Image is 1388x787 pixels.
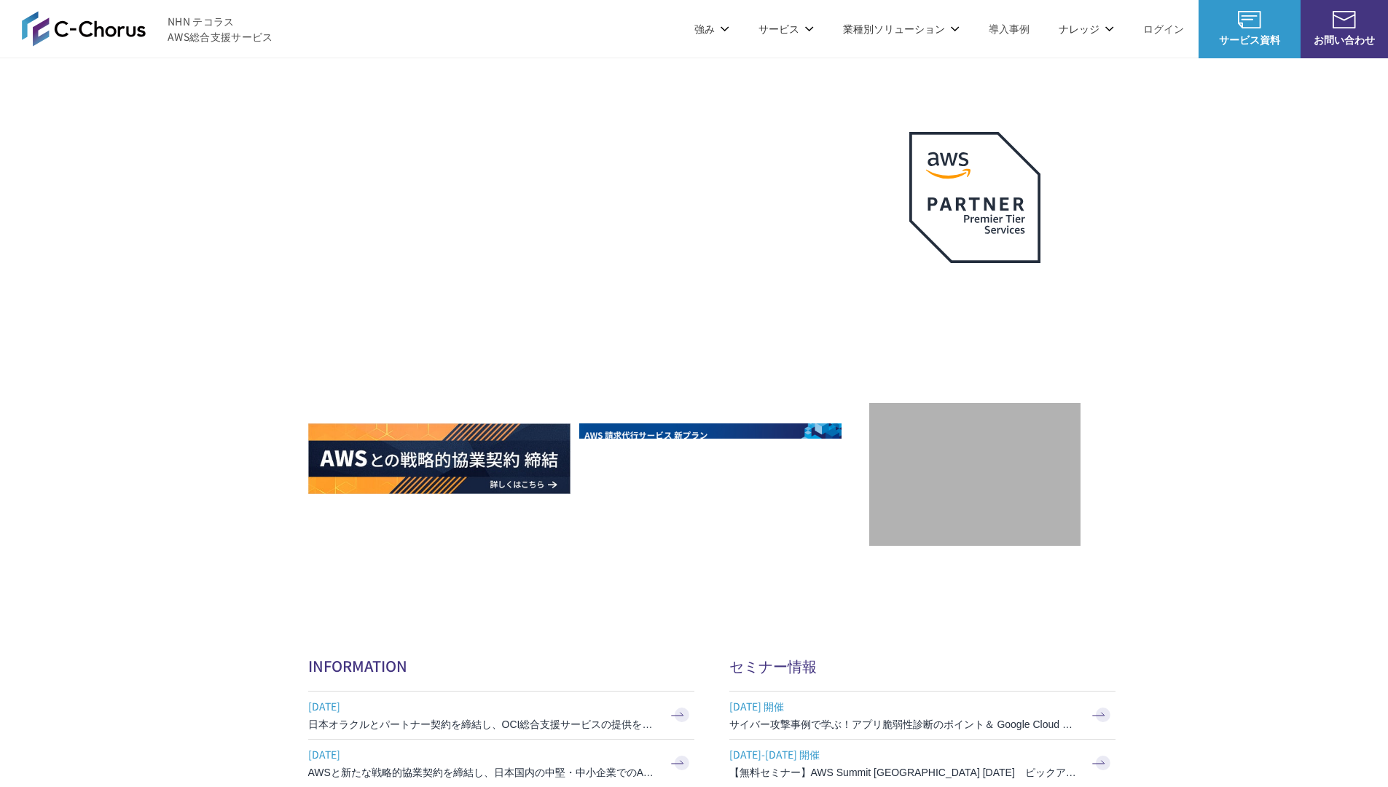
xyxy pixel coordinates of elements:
span: NHN テコラス AWS総合支援サービス [168,14,273,44]
img: AWSとの戦略的協業契約 締結 [308,423,571,494]
em: AWS [958,281,991,302]
img: 契約件数 [898,425,1051,531]
span: [DATE] 開催 [729,695,1079,717]
a: AWS総合支援サービス C-Chorus NHN テコラスAWS総合支援サービス [22,11,273,46]
p: 強み [694,21,729,36]
img: AWS請求代行サービス 統合管理プラン [579,423,842,494]
a: ログイン [1143,21,1184,36]
h3: 日本オラクルとパートナー契約を締結し、OCI総合支援サービスの提供を開始 [308,717,658,732]
a: 導入事例 [989,21,1030,36]
img: AWS総合支援サービス C-Chorus [22,11,146,46]
p: ナレッジ [1059,21,1114,36]
h3: 【無料セミナー】AWS Summit [GEOGRAPHIC_DATA] [DATE] ピックアップセッション [729,765,1079,780]
img: お問い合わせ [1333,11,1356,28]
h3: サイバー攻撃事例で学ぶ！アプリ脆弱性診断のポイント＆ Google Cloud セキュリティ対策 [729,717,1079,732]
a: [DATE] AWSと新たな戦略的協業契約を締結し、日本国内の中堅・中小企業でのAWS活用を加速 [308,740,694,787]
span: サービス資料 [1199,32,1301,47]
h1: AWS ジャーニーの 成功を実現 [308,240,869,380]
p: 業種別ソリューション [843,21,960,36]
a: [DATE] 日本オラクルとパートナー契約を締結し、OCI総合支援サービスの提供を開始 [308,692,694,739]
h2: INFORMATION [308,655,694,676]
span: [DATE] [308,743,658,765]
p: AWSの導入からコスト削減、 構成・運用の最適化からデータ活用まで 規模や業種業態を問わない マネージドサービスで [308,161,869,225]
a: [DATE]-[DATE] 開催 【無料セミナー】AWS Summit [GEOGRAPHIC_DATA] [DATE] ピックアップセッション [729,740,1116,787]
p: サービス [758,21,814,36]
span: [DATE] [308,695,658,717]
a: [DATE] 開催 サイバー攻撃事例で学ぶ！アプリ脆弱性診断のポイント＆ Google Cloud セキュリティ対策 [729,692,1116,739]
p: 最上位プレミアティア サービスパートナー [892,281,1058,337]
img: AWS総合支援サービス C-Chorus サービス資料 [1238,11,1261,28]
img: AWSプレミアティアサービスパートナー [909,132,1040,263]
span: お問い合わせ [1301,32,1388,47]
h3: AWSと新たな戦略的協業契約を締結し、日本国内の中堅・中小企業でのAWS活用を加速 [308,765,658,780]
h2: セミナー情報 [729,655,1116,676]
span: [DATE]-[DATE] 開催 [729,743,1079,765]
